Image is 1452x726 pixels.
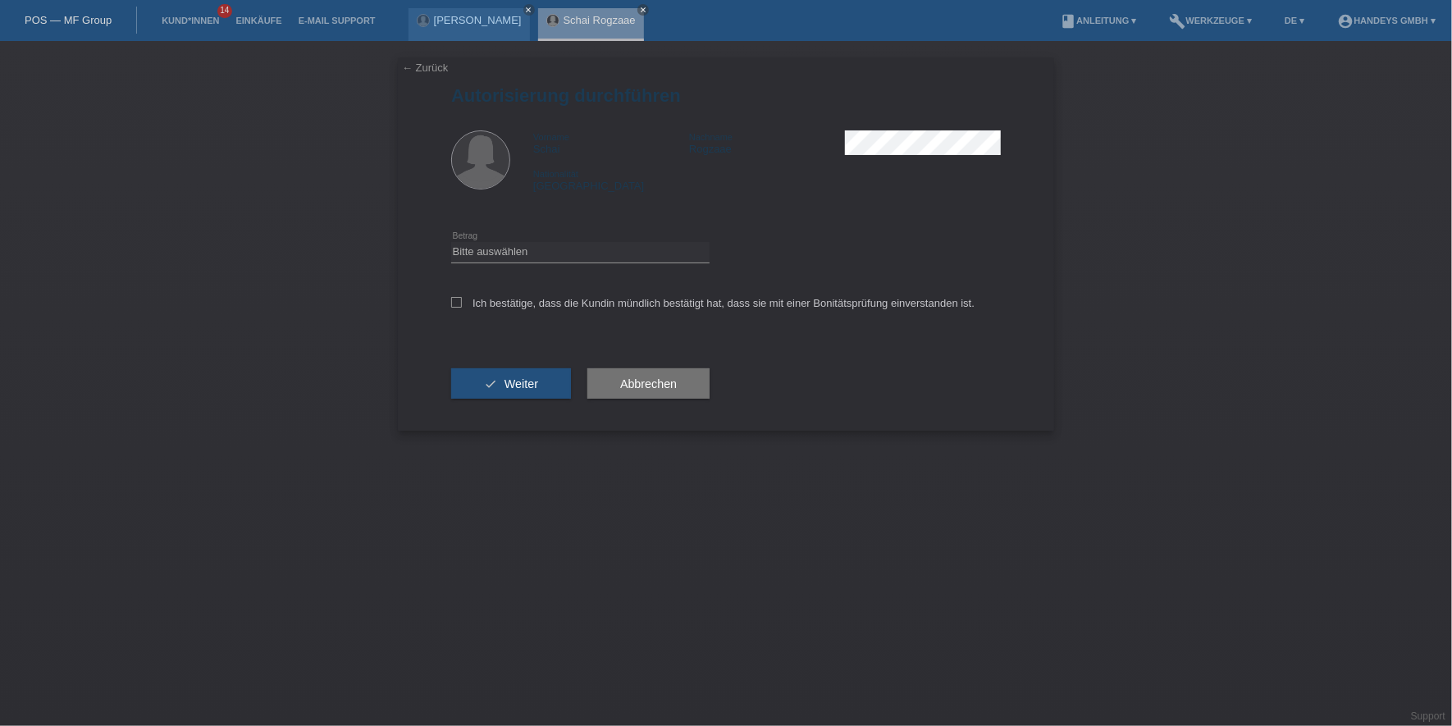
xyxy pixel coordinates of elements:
[505,377,538,390] span: Weiter
[290,16,384,25] a: E-Mail Support
[639,6,647,14] i: close
[523,4,535,16] a: close
[1337,13,1354,30] i: account_circle
[525,6,533,14] i: close
[564,14,636,26] a: Schai Rogzaae
[620,377,677,390] span: Abbrechen
[484,377,497,390] i: check
[451,85,1001,106] h1: Autorisierung durchführen
[1276,16,1313,25] a: DE ▾
[637,4,649,16] a: close
[533,169,578,179] span: Nationalität
[1411,710,1445,722] a: Support
[689,132,733,142] span: Nachname
[1060,13,1076,30] i: book
[689,130,845,155] div: Rogzaae
[587,368,710,400] button: Abbrechen
[434,14,522,26] a: [PERSON_NAME]
[451,368,571,400] button: check Weiter
[451,297,975,309] label: Ich bestätige, dass die Kundin mündlich bestätigt hat, dass sie mit einer Bonitätsprüfung einvers...
[227,16,290,25] a: Einkäufe
[402,62,448,74] a: ← Zurück
[217,4,232,18] span: 14
[533,130,689,155] div: Schai
[1052,16,1144,25] a: bookAnleitung ▾
[1162,16,1261,25] a: buildWerkzeuge ▾
[153,16,227,25] a: Kund*innen
[533,167,689,192] div: [GEOGRAPHIC_DATA]
[1329,16,1444,25] a: account_circleHandeys GmbH ▾
[1170,13,1186,30] i: build
[25,14,112,26] a: POS — MF Group
[533,132,569,142] span: Vorname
